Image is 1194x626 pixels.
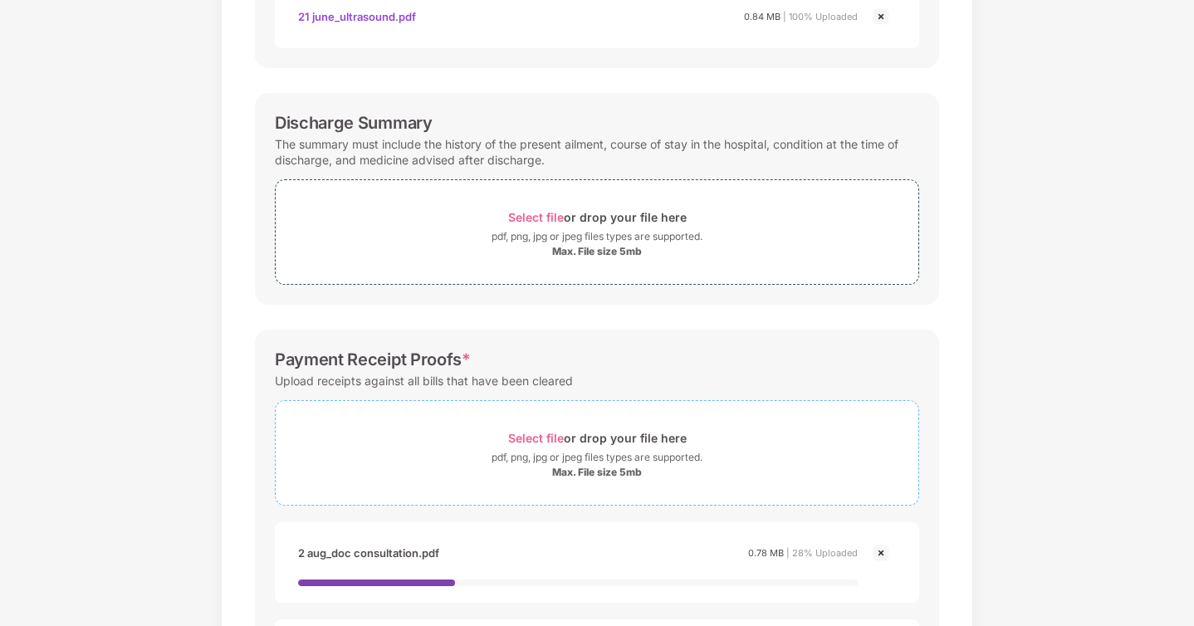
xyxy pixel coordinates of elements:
div: Discharge Summary [275,113,433,133]
div: Payment Receipt Proofs [275,350,471,369]
div: or drop your file here [508,206,687,228]
span: | 28% Uploaded [786,547,858,559]
div: or drop your file here [508,427,687,449]
span: Select file [508,210,564,224]
span: | 100% Uploaded [783,11,858,22]
span: 0.78 MB [748,547,784,559]
span: Select fileor drop your file herepdf, png, jpg or jpeg files types are supported.Max. File size 5mb [276,413,918,492]
span: Select file [508,431,564,445]
img: svg+xml;base64,PHN2ZyBpZD0iQ3Jvc3MtMjR4MjQiIHhtbG5zPSJodHRwOi8vd3d3LnczLm9yZy8yMDAwL3N2ZyIgd2lkdG... [871,543,891,563]
span: 0.84 MB [744,11,781,22]
div: The summary must include the history of the present ailment, course of stay in the hospital, cond... [275,133,919,171]
div: pdf, png, jpg or jpeg files types are supported. [492,449,702,466]
img: svg+xml;base64,PHN2ZyBpZD0iQ3Jvc3MtMjR4MjQiIHhtbG5zPSJodHRwOi8vd3d3LnczLm9yZy8yMDAwL3N2ZyIgd2lkdG... [871,7,891,27]
div: 21 june_ultrasound.pdf [298,2,416,31]
span: Select fileor drop your file herepdf, png, jpg or jpeg files types are supported.Max. File size 5mb [276,193,918,271]
div: Upload receipts against all bills that have been cleared [275,369,573,392]
div: Max. File size 5mb [552,466,642,479]
div: pdf, png, jpg or jpeg files types are supported. [492,228,702,245]
div: 2 aug_doc consultation.pdf [298,539,439,567]
div: Max. File size 5mb [552,245,642,258]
